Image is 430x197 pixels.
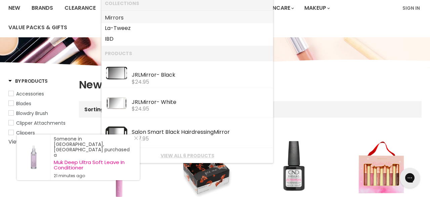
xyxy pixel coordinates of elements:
[17,134,50,180] a: Visit product page
[8,78,48,84] h3: By Products
[84,107,104,112] label: Sorting
[101,11,273,23] li: Collections: Mirrors
[299,1,334,15] a: Makeup
[8,100,71,107] a: Blades
[101,23,273,34] li: Collections: La-Tweez
[79,78,422,92] h1: New
[140,71,157,79] b: Mirror
[132,72,270,79] div: JRL - Black
[3,21,72,35] a: Value Packs & Gifts
[105,23,270,34] a: La-Tweez
[16,120,66,126] span: Clipper Attachments
[59,1,101,15] a: Clearance
[105,91,128,115] img: JRL_Mirror_-_White__30442_200x.jpg
[16,110,48,117] span: Blowdry Brush
[398,1,424,15] a: Sign In
[101,46,273,61] li: Products
[101,148,273,163] li: View All
[54,136,133,179] div: Someone in [GEOGRAPHIC_DATA], [GEOGRAPHIC_DATA] purchased a
[101,34,273,46] li: Collections: IBD
[54,160,133,170] a: Muk Deep Ultra Soft Leave In Conditioner
[105,64,128,81] img: blackmirror.webp
[214,128,230,136] b: Mirror
[132,78,149,86] span: $24.95
[259,1,298,15] a: Skincare
[54,173,133,179] small: 21 minutes ago
[101,61,273,88] li: Products: JRL Mirror - Black
[101,118,273,148] li: Products: Salon Smart Black Hairdressing Mirror
[8,129,71,136] a: Clippers
[8,90,71,97] a: Accessories
[16,100,31,107] span: Blades
[8,119,71,127] a: Clipper Attachments
[16,90,44,97] span: Accessories
[3,1,25,15] a: New
[27,1,58,15] a: Brands
[131,136,138,143] a: Close Notification
[105,14,121,22] b: Mirror
[396,165,423,190] iframe: Gorgias live chat messenger
[105,121,128,145] img: 139115_200x.jpg
[132,105,149,113] span: $24.95
[105,12,270,23] a: s
[105,34,270,44] a: IBD
[132,129,270,136] div: Salon Smart Black Hairdressing
[8,138,36,146] a: View More
[134,136,138,140] svg: Close Icon
[16,129,35,136] span: Clippers
[140,98,157,106] b: Mirror
[101,88,273,118] li: Products: JRL Mirror - White
[132,135,149,143] span: $27.95
[8,110,71,117] a: Blowdry Brush
[132,99,270,106] div: JRL - White
[105,153,270,158] a: View all 6 products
